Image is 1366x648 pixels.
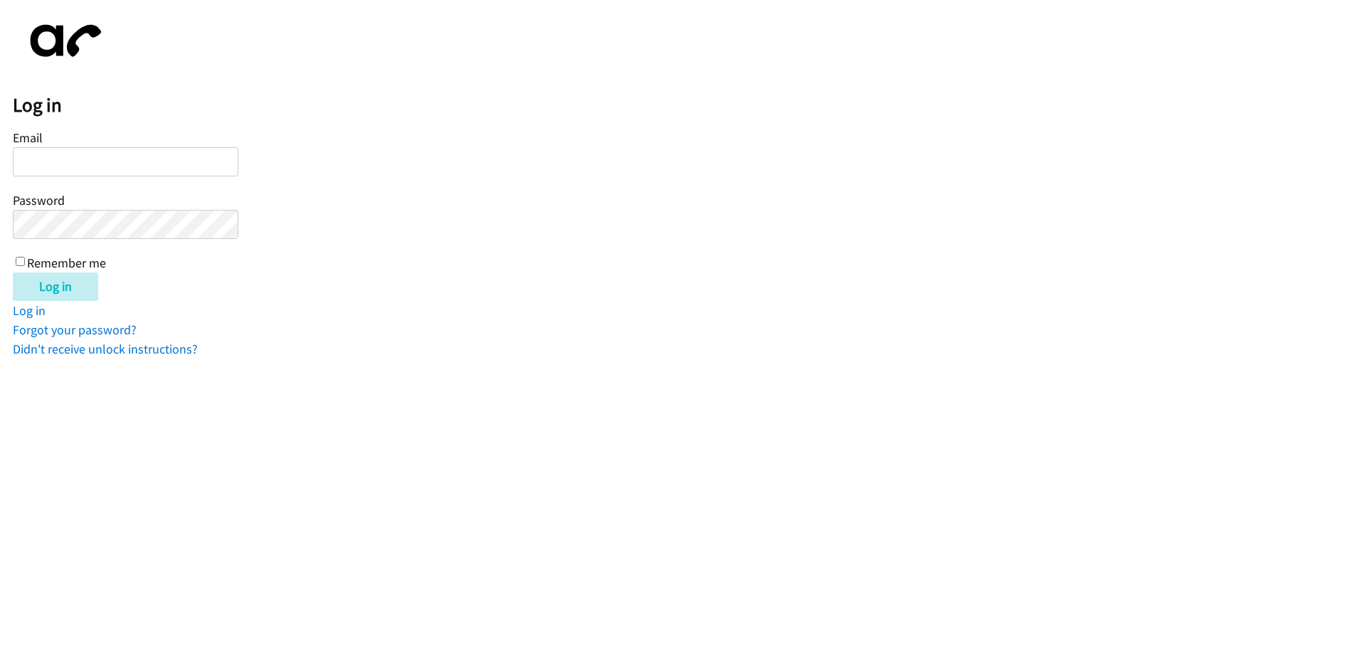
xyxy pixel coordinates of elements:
[13,13,112,69] img: aphone-8a226864a2ddd6a5e75d1ebefc011f4aa8f32683c2d82f3fb0802fe031f96514.svg
[13,129,43,146] label: Email
[13,192,65,208] label: Password
[27,255,106,271] label: Remember me
[13,302,46,319] a: Log in
[13,341,198,357] a: Didn't receive unlock instructions?
[13,272,98,301] input: Log in
[13,322,137,338] a: Forgot your password?
[13,93,1366,117] h2: Log in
